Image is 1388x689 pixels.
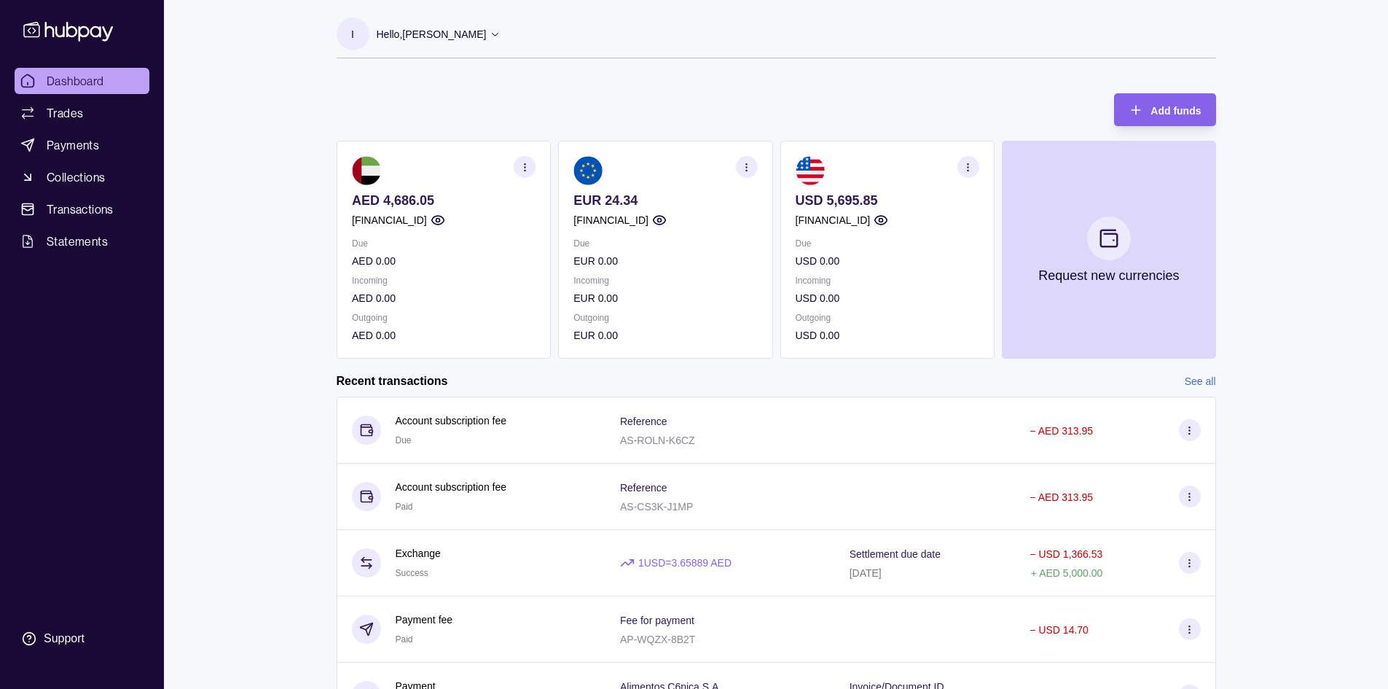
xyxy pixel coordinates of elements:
span: Success [396,568,428,578]
img: ae [352,156,381,185]
p: AP-WQZX-8B2T [620,634,695,645]
p: AED 0.00 [352,327,536,343]
p: Settlement due date [850,548,941,560]
p: [FINANCIAL_ID] [573,212,648,228]
button: Request new currencies [1001,141,1215,359]
p: EUR 0.00 [573,253,757,269]
p: 1 USD = 3.65889 AED [638,555,732,571]
span: Statements [47,233,108,250]
h2: Recent transactions [337,373,448,389]
p: Outgoing [352,310,536,326]
p: + AED 5,000.00 [1031,567,1102,579]
span: Trades [47,104,83,122]
button: Add funds [1114,93,1215,126]
p: AED 0.00 [352,253,536,269]
p: Reference [620,482,667,494]
p: AED 0.00 [352,290,536,306]
p: USD 0.00 [795,253,979,269]
div: Support [44,631,85,647]
a: Statements [15,228,149,254]
p: USD 0.00 [795,290,979,306]
p: − AED 313.95 [1030,491,1093,503]
p: USD 0.00 [795,327,979,343]
p: EUR 0.00 [573,290,757,306]
p: I [351,26,354,42]
a: See all [1185,373,1216,389]
p: Exchange [396,545,441,561]
p: Due [352,235,536,252]
p: [FINANCIAL_ID] [352,212,427,228]
span: Due [396,435,412,445]
p: Account subscription fee [396,413,507,429]
span: Collections [47,168,105,186]
span: Paid [396,634,413,645]
a: Support [15,623,149,654]
p: Outgoing [573,310,757,326]
p: Outgoing [795,310,979,326]
p: Request new currencies [1038,268,1179,284]
p: Reference [620,416,667,427]
span: Transactions [47,201,114,218]
a: Dashboard [15,68,149,94]
p: USD 5,695.85 [795,192,979,209]
p: Due [795,235,979,252]
p: Hello, [PERSON_NAME] [377,26,487,42]
p: − AED 313.95 [1030,425,1093,437]
p: Incoming [352,273,536,289]
p: Incoming [573,273,757,289]
span: Dashboard [47,72,104,90]
p: [DATE] [850,567,882,579]
span: Add funds [1150,105,1201,117]
p: AED 4,686.05 [352,192,536,209]
span: Payments [47,136,99,154]
p: − USD 14.70 [1030,624,1089,636]
span: Paid [396,502,413,512]
p: Due [573,235,757,252]
p: Payment fee [396,612,453,628]
p: − USD 1,366.53 [1030,548,1102,560]
img: us [795,156,824,185]
a: Collections [15,164,149,190]
p: EUR 24.34 [573,192,757,209]
p: EUR 0.00 [573,327,757,343]
p: Incoming [795,273,979,289]
img: eu [573,156,603,185]
p: [FINANCIAL_ID] [795,212,870,228]
a: Transactions [15,196,149,222]
p: AS-ROLN-K6CZ [620,435,695,446]
a: Payments [15,132,149,158]
p: Fee for payment [620,615,694,626]
p: Account subscription fee [396,479,507,495]
p: AS-CS3K-J1MP [620,501,693,513]
a: Trades [15,100,149,126]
